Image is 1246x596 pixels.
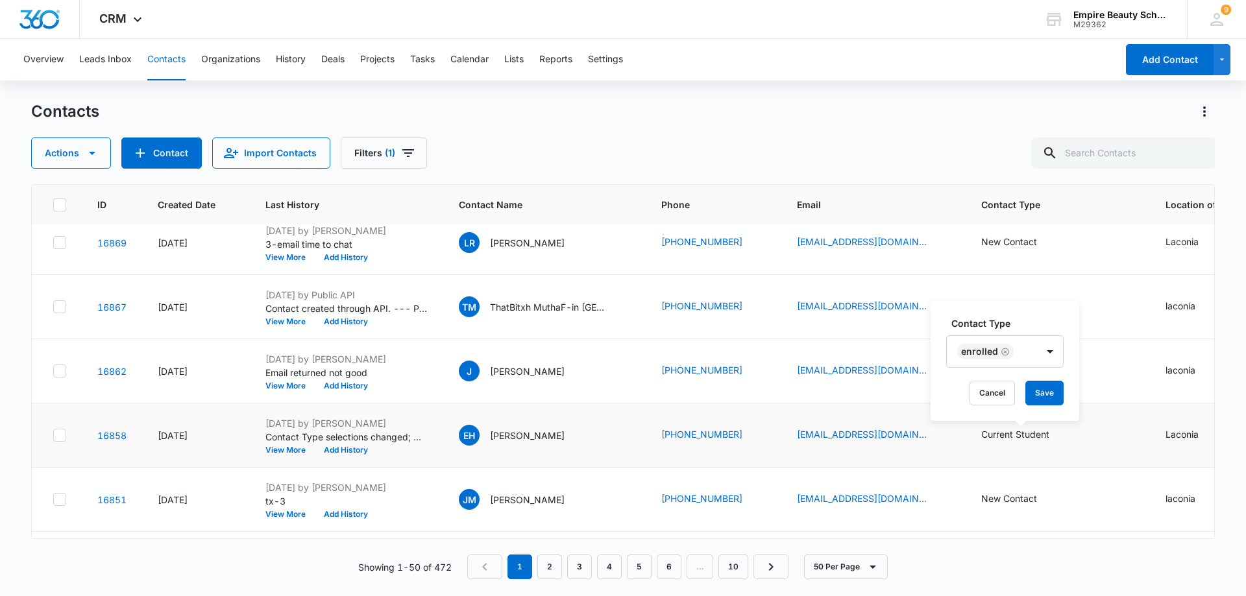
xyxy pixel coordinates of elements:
div: Contact Name - Emma Holden - Select to Edit Field [459,425,588,446]
div: Phone - +1 (603) 805-4489 - Select to Edit Field [661,299,766,315]
span: EH [459,425,480,446]
div: account id [1073,20,1168,29]
div: Contact Name - Jill Martin - Select to Edit Field [459,489,588,510]
div: Laconia [1166,235,1199,248]
a: [PHONE_NUMBER] [661,492,742,505]
div: laconia [1166,363,1195,377]
div: Contact Type - New Contact - Select to Edit Field [981,235,1060,250]
div: New Contact [981,235,1037,248]
div: New Contact [981,299,1037,313]
a: Next Page [753,554,788,579]
a: Page 2 [537,554,562,579]
button: Add History [315,382,377,390]
button: Add Contact [1126,44,1214,75]
span: Created Date [158,198,215,211]
button: Save [1025,381,1064,405]
span: TM [459,296,480,317]
a: Navigate to contact details page for Emma Holden [97,430,127,441]
button: View More [265,382,315,390]
div: Phone - (603) 998-7350 - Select to Edit Field [661,427,766,443]
div: Contact Type - New Contact - Select to Edit Field [981,492,1060,507]
div: Contact Name - Leah Rohe - Select to Edit Field [459,232,588,253]
p: [DATE] by [PERSON_NAME] [265,224,428,237]
label: Contact Type [951,316,1069,330]
div: Email - gvsgh@gmail.com - Select to Edit Field [797,363,950,379]
div: Email - la.sanders1986@yahoo.com - Select to Edit Field [797,299,950,315]
p: 3-email time to chat [265,237,428,251]
p: [PERSON_NAME] [490,429,565,442]
button: Filters [341,137,427,169]
button: Add Contact [121,137,202,169]
button: History [276,39,306,80]
div: Current Student [981,427,1049,441]
div: Contact Name - Jha - Select to Edit Field [459,361,588,381]
div: Location of Interest (for FB ad integration) - laconia - Select to Edit Field [1166,363,1219,379]
a: [EMAIL_ADDRESS][DOMAIN_NAME] [797,363,927,377]
div: Email - leahrohe@gmail.com - Select to Edit Field [797,235,950,250]
div: Email - 26eholden@pmhschool.com - Select to Edit Field [797,427,950,443]
button: View More [265,254,315,261]
div: Remove Enrolled [998,347,1010,356]
div: [DATE] [158,493,234,507]
button: Deals [321,39,345,80]
div: laconia [1166,492,1195,505]
span: 9 [1221,5,1231,15]
a: Navigate to contact details page for Leah Rohe [97,237,127,248]
button: Overview [23,39,64,80]
div: Phone - +1 (303) 896-5234 - Select to Edit Field [661,363,766,379]
span: Last History [265,198,409,211]
h1: Contacts [31,102,99,121]
a: Page 10 [718,554,748,579]
p: [PERSON_NAME] [490,236,565,250]
p: Contact Type selections changed; New Contact was removed and Current Student was added. [265,430,428,444]
div: Contact Type - New Contact - Select to Edit Field [981,299,1060,315]
div: notifications count [1221,5,1231,15]
button: View More [265,318,315,326]
button: 50 Per Page [804,554,888,579]
button: Add History [315,510,377,518]
div: Phone - +1 (802) 555-5312 - Select to Edit Field [661,492,766,507]
div: [DATE] [158,364,234,378]
button: Tasks [410,39,435,80]
a: Page 3 [567,554,592,579]
a: [PHONE_NUMBER] [661,299,742,313]
span: Phone [661,198,747,211]
button: Lists [504,39,524,80]
p: [DATE] by [PERSON_NAME] [265,481,428,494]
button: Import Contacts [212,137,330,169]
p: Contact created through API. --- Program of Interest: Barbering How soon would you like to start?... [265,302,428,315]
p: tx-3 [265,494,428,508]
button: Calendar [450,39,489,80]
p: [DATE] by Public API [265,288,428,302]
span: Contact Name [459,198,611,211]
div: [DATE] [158,429,234,442]
a: [PHONE_NUMBER] [661,235,742,248]
span: LR [459,232,480,253]
button: Add History [315,446,377,454]
div: Enrolled [961,347,998,356]
div: Phone - (603) 440-3460 - Select to Edit Field [661,235,766,250]
a: [EMAIL_ADDRESS][DOMAIN_NAME] [797,235,927,248]
span: Contact Type [981,198,1116,211]
button: Reports [539,39,572,80]
div: Contact Name - ThatBitxh MuthaF-in LA - Select to Edit Field [459,296,630,317]
p: ThatBitxh MuthaF-in [GEOGRAPHIC_DATA] [490,300,607,314]
span: JM [459,489,480,510]
button: Leads Inbox [79,39,132,80]
button: Projects [360,39,395,80]
button: Add History [315,254,377,261]
div: account name [1073,10,1168,20]
span: ID [97,198,108,211]
div: Location of Interest (for FB ad integration) - laconia - Select to Edit Field [1166,492,1219,507]
button: View More [265,446,315,454]
a: [EMAIL_ADDRESS][DOMAIN_NAME] [797,299,927,313]
button: Add History [315,318,377,326]
p: [PERSON_NAME] [490,364,565,378]
span: Email [797,198,931,211]
button: Organizations [201,39,260,80]
a: [EMAIL_ADDRESS][DOMAIN_NAME] [797,492,927,505]
p: Showing 1-50 of 472 [358,560,452,574]
div: New Contact [981,492,1037,505]
div: Email - hectorjungman6071531@hotmail.com - Select to Edit Field [797,492,950,507]
div: [DATE] [158,236,234,250]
